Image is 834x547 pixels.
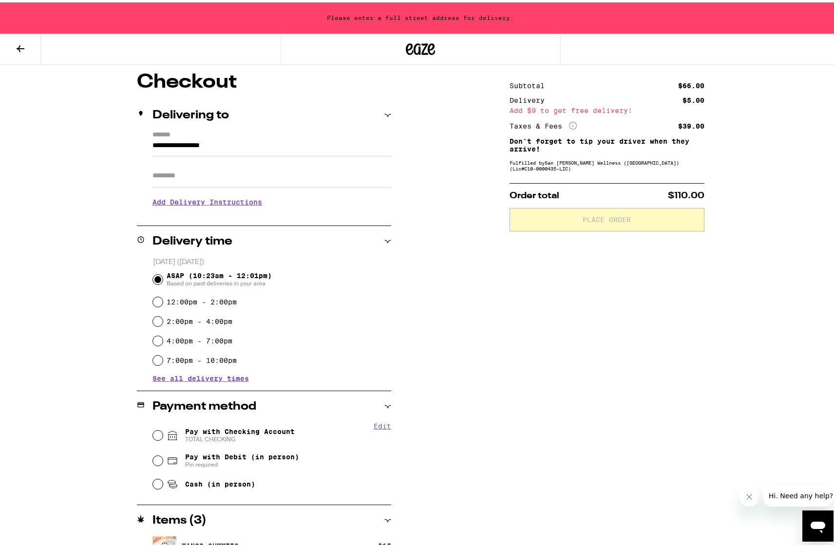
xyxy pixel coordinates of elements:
[167,277,272,285] span: Based on past deliveries in your area
[153,255,391,264] p: [DATE] ([DATE])
[167,315,232,323] label: 2:00pm - 4:00pm
[137,70,391,90] h1: Checkout
[167,354,237,362] label: 7:00pm - 10:00pm
[510,119,577,128] div: Taxes & Fees
[152,398,256,410] h2: Payment method
[152,189,391,211] h3: Add Delivery Instructions
[185,458,299,466] span: Pin required
[374,420,391,428] button: Edit
[510,135,704,151] p: Don't forget to tip your driver when they arrive!
[185,425,295,441] span: Pay with Checking Account
[682,94,704,101] div: $5.00
[739,485,759,504] iframe: Close message
[185,478,255,486] span: Cash (in person)
[802,508,834,539] iframe: Button to launch messaging window
[152,107,229,119] h2: Delivering to
[152,211,391,219] p: We'll contact you at [PHONE_NUMBER] when we arrive
[668,189,704,198] span: $110.00
[152,233,232,245] h2: Delivery time
[185,451,299,458] span: Pay with Debit (in person)
[510,157,704,169] div: Fulfilled by San [PERSON_NAME] Wellness ([GEOGRAPHIC_DATA]) (Lic# C10-0000435-LIC )
[185,433,295,441] span: TOTAL CHECKING
[583,214,631,221] span: Place Order
[152,512,207,524] h2: Items ( 3 )
[510,105,704,112] div: Add $9 to get free delivery!
[510,80,551,87] div: Subtotal
[152,373,249,379] button: See all delivery times
[678,80,704,87] div: $66.00
[510,206,704,229] button: Place Order
[678,120,704,127] div: $39.00
[510,189,559,198] span: Order total
[763,483,834,504] iframe: Message from company
[167,296,237,303] label: 12:00pm - 2:00pm
[167,335,232,342] label: 4:00pm - 7:00pm
[510,94,551,101] div: Delivery
[167,269,272,285] span: ASAP (10:23am - 12:01pm)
